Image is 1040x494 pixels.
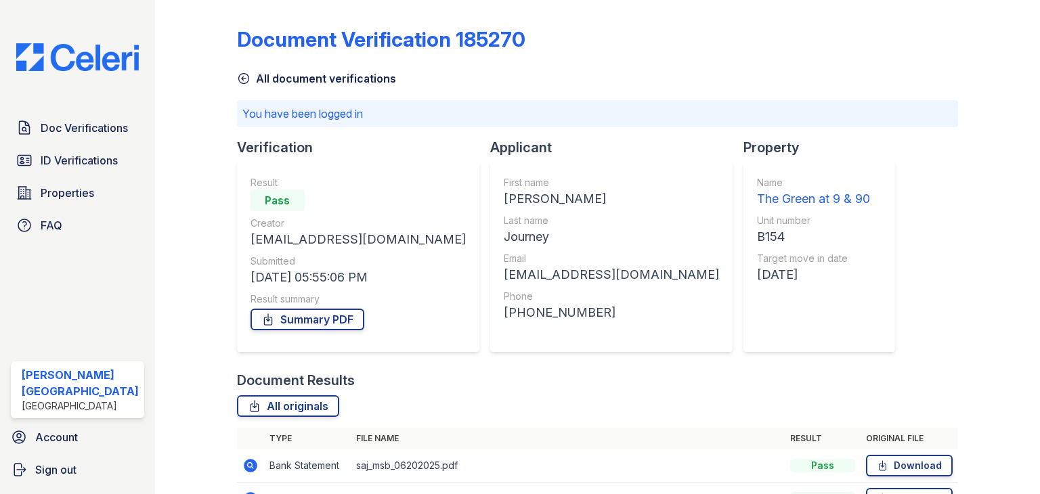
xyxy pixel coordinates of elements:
div: [EMAIL_ADDRESS][DOMAIN_NAME] [504,265,719,284]
th: File name [351,428,785,449]
span: Doc Verifications [41,120,128,136]
a: Name The Green at 9 & 90 [757,176,870,208]
a: FAQ [11,212,144,239]
div: [GEOGRAPHIC_DATA] [22,399,139,413]
td: Bank Statement [264,449,351,482]
td: saj_msb_06202025.pdf [351,449,785,482]
div: Pass [251,189,305,211]
th: Type [264,428,351,449]
span: ID Verifications [41,152,118,169]
a: All document verifications [237,70,396,87]
a: Doc Verifications [11,114,144,141]
div: Applicant [490,138,743,157]
a: ID Verifications [11,147,144,174]
p: You have been logged in [242,106,953,122]
div: Verification [237,138,490,157]
div: Creator [251,217,466,230]
img: CE_Logo_Blue-a8612792a0a2168367f1c8372b55b34899dd931a85d93a1a3d3e32e68fde9ad4.png [5,43,150,71]
th: Original file [861,428,958,449]
div: [DATE] [757,265,870,284]
span: Properties [41,185,94,201]
div: Phone [504,290,719,303]
div: B154 [757,227,870,246]
div: First name [504,176,719,189]
div: Document Results [237,371,355,390]
a: Download [866,455,953,476]
div: The Green at 9 & 90 [757,189,870,208]
div: [PERSON_NAME] [504,189,719,208]
a: Sign out [5,456,150,483]
div: Target move in date [757,252,870,265]
div: Document Verification 185270 [237,27,525,51]
span: Sign out [35,462,77,478]
div: Journey [504,227,719,246]
div: Email [504,252,719,265]
div: Pass [790,459,855,472]
div: Name [757,176,870,189]
div: [DATE] 05:55:06 PM [251,268,466,287]
div: Property [743,138,906,157]
th: Result [785,428,861,449]
div: Result summary [251,292,466,306]
a: Properties [11,179,144,206]
a: Account [5,424,150,451]
div: Unit number [757,214,870,227]
div: [PERSON_NAME][GEOGRAPHIC_DATA] [22,367,139,399]
div: [EMAIL_ADDRESS][DOMAIN_NAME] [251,230,466,249]
span: FAQ [41,217,62,233]
div: Last name [504,214,719,227]
a: Summary PDF [251,309,364,330]
div: Result [251,176,466,189]
span: Account [35,429,78,445]
div: [PHONE_NUMBER] [504,303,719,322]
a: All originals [237,395,339,417]
div: Submitted [251,254,466,268]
